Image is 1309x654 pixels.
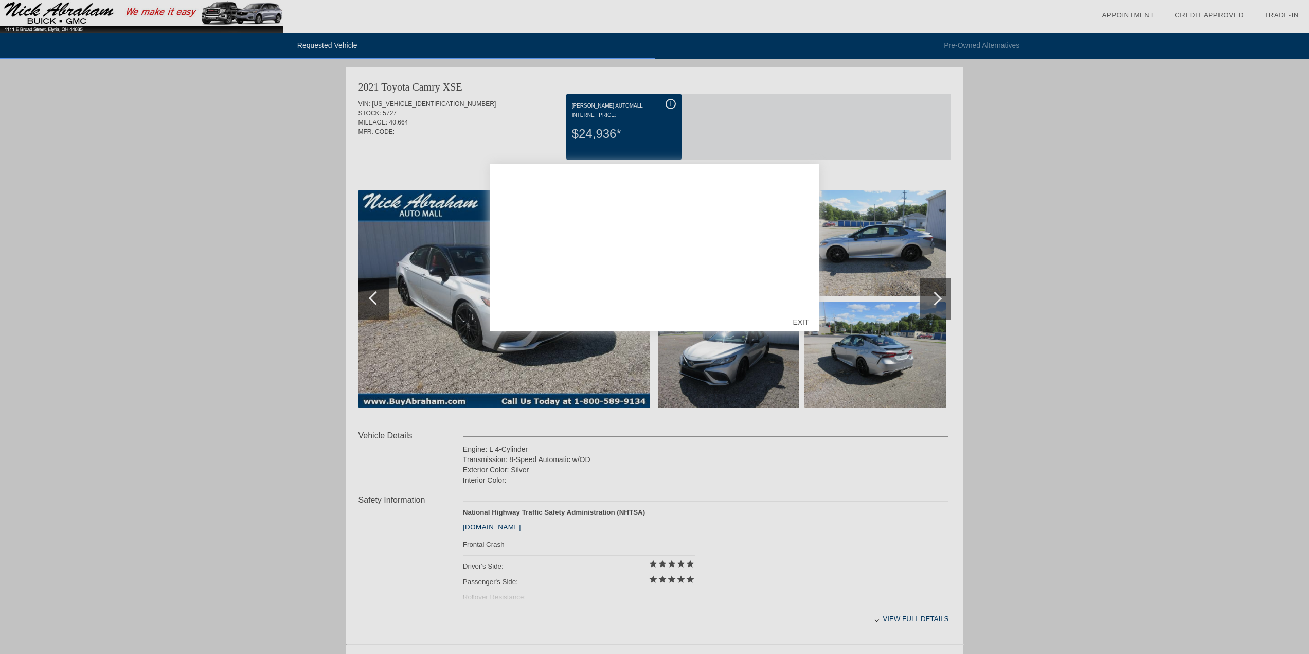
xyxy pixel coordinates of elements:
div: EXIT [782,307,819,338]
a: Appointment [1102,11,1154,19]
a: Credit Approved [1175,11,1244,19]
div: We're proud to provide you with this quote for a new 2021 Toyota Camry. What a great vehicle this... [500,174,809,308]
iframe: YouTube video player [500,174,788,336]
a: Trade-In [1264,11,1299,19]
